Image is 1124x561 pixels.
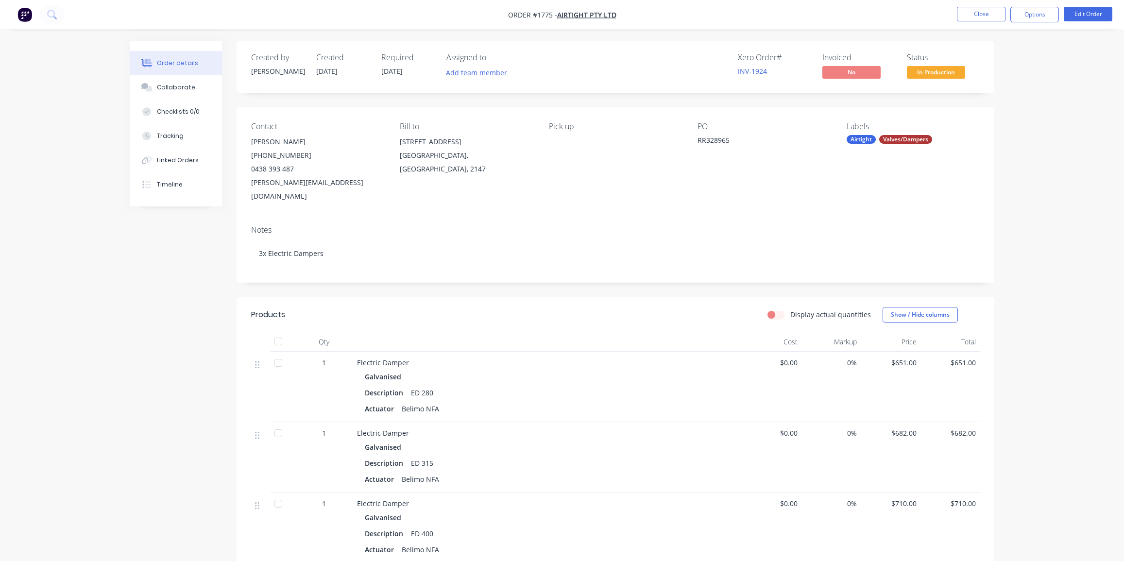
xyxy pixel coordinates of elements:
div: [GEOGRAPHIC_DATA], [GEOGRAPHIC_DATA], 2147 [400,149,533,176]
div: [PERSON_NAME][PHONE_NUMBER]0438 393 487[PERSON_NAME][EMAIL_ADDRESS][DOMAIN_NAME] [251,135,384,203]
span: $651.00 [924,357,976,368]
span: 0% [805,498,857,509]
div: Actuator [365,543,398,557]
div: [PERSON_NAME] [251,66,305,76]
a: INV-1924 [738,67,767,76]
span: In Production [907,66,965,78]
span: $682.00 [865,428,917,438]
div: Status [907,53,980,62]
div: PO [698,122,831,131]
button: Add team member [441,66,512,79]
div: Checklists 0/0 [157,107,200,116]
div: Tracking [157,132,184,140]
div: Created [316,53,370,62]
button: Edit Order [1064,7,1112,21]
button: In Production [907,66,965,81]
div: Galvanised [365,510,405,525]
div: Linked Orders [157,156,199,165]
div: Actuator [365,472,398,486]
button: Close [957,7,1005,21]
div: Belimo NFA [398,472,443,486]
div: Timeline [157,180,183,189]
div: [PHONE_NUMBER] [251,149,384,162]
button: Linked Orders [130,148,222,172]
span: $710.00 [924,498,976,509]
span: $682.00 [924,428,976,438]
span: 0% [805,357,857,368]
div: Valves/Dampers [879,135,932,144]
span: Electric Damper [357,428,409,438]
a: Airtight Pty Ltd [557,10,616,19]
div: Description [365,386,407,400]
button: Tracking [130,124,222,148]
div: Bill to [400,122,533,131]
span: 1 [322,428,326,438]
div: [PERSON_NAME][EMAIL_ADDRESS][DOMAIN_NAME] [251,176,384,203]
span: Electric Damper [357,499,409,508]
div: 0438 393 487 [251,162,384,176]
div: Labels [847,122,980,131]
span: $710.00 [865,498,917,509]
div: Price [861,332,920,352]
div: Airtight [847,135,876,144]
div: [STREET_ADDRESS][GEOGRAPHIC_DATA], [GEOGRAPHIC_DATA], 2147 [400,135,533,176]
span: $651.00 [865,357,917,368]
span: 1 [322,357,326,368]
div: Created by [251,53,305,62]
img: Factory [17,7,32,22]
span: [DATE] [316,67,338,76]
span: 1 [322,498,326,509]
div: ED 315 [407,456,437,470]
button: Order details [130,51,222,75]
div: ED 280 [407,386,437,400]
button: Show / Hide columns [883,307,958,323]
div: Belimo NFA [398,402,443,416]
div: Galvanised [365,370,405,384]
div: Order details [157,59,198,68]
span: No [822,66,881,78]
label: Display actual quantities [790,309,871,320]
div: [STREET_ADDRESS] [400,135,533,149]
div: Assigned to [446,53,544,62]
div: Contact [251,122,384,131]
div: [PERSON_NAME] [251,135,384,149]
div: Description [365,456,407,470]
button: Collaborate [130,75,222,100]
span: $0.00 [746,357,798,368]
button: Add team member [446,66,512,79]
div: Pick up [549,122,682,131]
div: Invoiced [822,53,895,62]
div: Qty [295,332,353,352]
div: Actuator [365,402,398,416]
span: $0.00 [746,428,798,438]
div: Total [920,332,980,352]
span: $0.00 [746,498,798,509]
div: Required [381,53,435,62]
div: ED 400 [407,527,437,541]
button: Options [1010,7,1059,22]
span: 0% [805,428,857,438]
div: Belimo NFA [398,543,443,557]
div: 3x Electric Dampers [251,238,980,268]
button: Timeline [130,172,222,197]
div: Description [365,527,407,541]
div: Xero Order # [738,53,811,62]
div: Products [251,309,285,321]
div: Markup [801,332,861,352]
button: Checklists 0/0 [130,100,222,124]
div: Galvanised [365,440,405,454]
span: Electric Damper [357,358,409,367]
div: Notes [251,225,980,235]
div: Collaborate [157,83,195,92]
div: Cost [742,332,801,352]
span: [DATE] [381,67,403,76]
span: Order #1775 - [508,10,557,19]
div: RR328965 [698,135,819,149]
